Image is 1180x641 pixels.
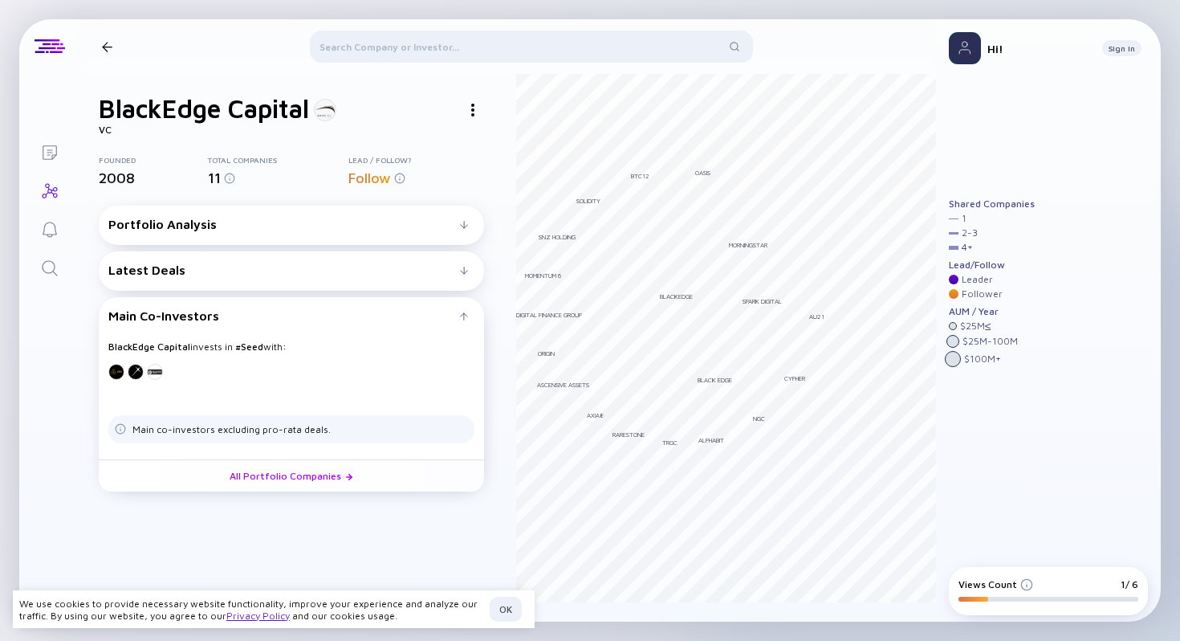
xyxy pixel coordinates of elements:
[99,169,208,186] div: 2008
[958,578,1033,590] div: Views Count
[208,155,349,165] div: Total Companies
[19,132,79,170] a: Lists
[631,172,649,180] div: BTC12
[394,173,405,184] img: Info for Lead / Follow?
[538,349,555,357] div: Origin
[660,292,693,300] div: BlackEdge
[576,197,600,205] div: Solidity
[108,341,190,353] strong: BlackEdge Capital
[949,259,1035,271] div: Lead/Follow
[960,320,991,332] div: $ 25M
[962,213,966,224] div: 1
[612,431,645,439] div: Rarestone
[949,198,1035,210] div: Shared Companies
[99,155,208,165] div: Founded
[19,170,79,209] a: Investor Map
[987,42,1089,55] div: Hi!
[224,173,235,184] img: Info for Total Companies
[784,374,805,382] div: Cypher
[19,598,483,622] div: We use cookies to provide necessary website functionality, improve your experience and analyze ou...
[19,247,79,286] a: Search
[208,169,221,186] span: 11
[108,341,287,353] span: invests in with:
[729,241,767,249] div: Morningstar
[226,610,290,622] a: Privacy Policy
[525,272,561,280] div: Momentum 6
[587,411,604,419] div: Axia8
[1102,40,1141,56] button: Sign In
[490,597,522,622] button: OK
[698,376,732,384] div: Black Edge
[108,263,460,277] div: Latest Deals
[516,311,582,319] div: Digital Finance Group
[471,104,474,116] img: Investor Actions
[108,308,460,323] div: Main Co-Investors
[809,312,824,320] div: AU21
[962,227,978,239] div: 2 - 3
[132,423,331,435] div: Main co-investors excluding pro-rata deals.
[19,209,79,247] a: Reminders
[753,414,765,423] div: NGC
[1121,578,1138,590] div: 1/ 6
[235,341,263,353] strong: # Seed
[949,32,981,64] img: Profile Picture
[348,155,484,165] div: Lead / Follow?
[537,381,589,389] div: Ascensive Assets
[985,320,991,332] div: ≤
[962,242,973,253] div: 4 +
[964,353,1001,365] div: $ 100M +
[698,436,724,444] div: Alphabit
[99,124,484,136] div: VC
[662,439,677,447] div: TRGC
[115,423,126,435] img: Tags Dislacimer info icon
[962,288,1003,300] div: Follower
[99,93,309,124] h1: BlackEdge Capital
[695,169,710,177] div: Oasis
[949,306,1035,317] div: AUM / Year
[743,297,782,305] div: Spark Digital
[108,217,460,231] div: Portfolio Analysis
[99,459,484,492] a: All Portfolio Companies
[962,274,993,285] div: Leader
[962,336,1018,347] div: $ 25M - 100M
[539,233,576,241] div: SNZ Holding
[348,169,391,186] span: Follow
